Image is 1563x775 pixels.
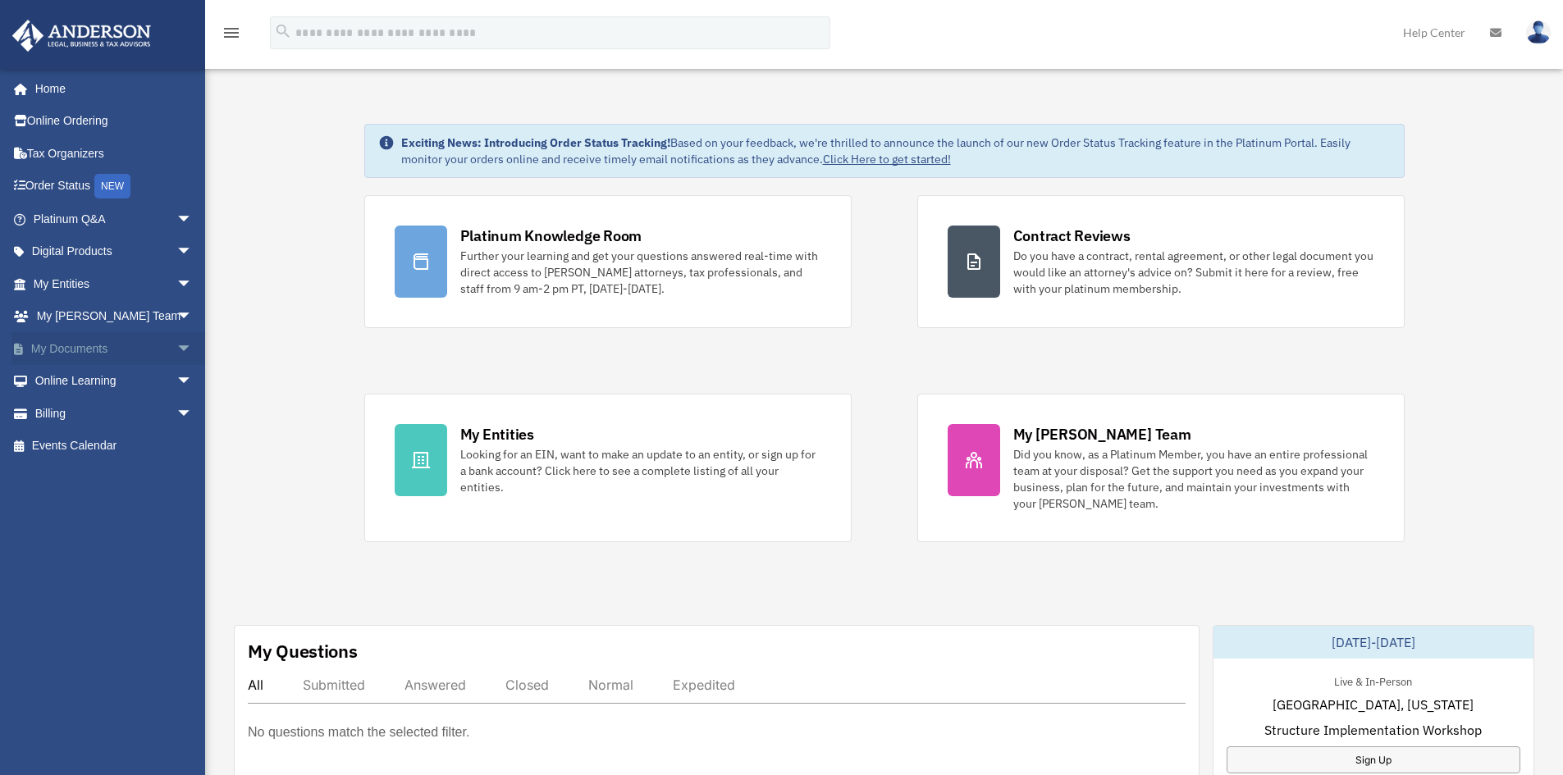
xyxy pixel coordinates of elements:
div: Do you have a contract, rental agreement, or other legal document you would like an attorney's ad... [1013,248,1374,297]
a: Sign Up [1227,746,1520,773]
a: Online Learningarrow_drop_down [11,365,217,398]
div: Based on your feedback, we're thrilled to announce the launch of our new Order Status Tracking fe... [401,134,1391,167]
div: Expedited [673,677,735,693]
a: Contract Reviews Do you have a contract, rental agreement, or other legal document you would like... [917,195,1405,328]
a: My Entities Looking for an EIN, want to make an update to an entity, or sign up for a bank accoun... [364,394,852,542]
span: [GEOGRAPHIC_DATA], [US_STATE] [1273,695,1474,714]
a: Billingarrow_drop_down [11,397,217,430]
a: Order StatusNEW [11,170,217,203]
span: arrow_drop_down [176,267,209,301]
a: Platinum Q&Aarrow_drop_down [11,203,217,235]
a: Click Here to get started! [823,152,951,166]
div: Platinum Knowledge Room [460,226,642,246]
div: My Questions [248,639,358,663]
a: Events Calendar [11,430,217,463]
img: Anderson Advisors Platinum Portal [7,20,156,52]
a: Platinum Knowledge Room Further your learning and get your questions answered real-time with dire... [364,195,852,328]
div: Live & In-Person [1321,672,1425,689]
div: All [248,677,263,693]
span: arrow_drop_down [176,300,209,334]
i: search [274,22,292,40]
a: My [PERSON_NAME] Teamarrow_drop_down [11,300,217,333]
a: menu [222,29,241,43]
span: arrow_drop_down [176,397,209,431]
div: NEW [94,174,130,198]
span: arrow_drop_down [176,332,209,366]
a: Tax Organizers [11,137,217,170]
a: My [PERSON_NAME] Team Did you know, as a Platinum Member, you have an entire professional team at... [917,394,1405,542]
div: Answered [404,677,466,693]
span: arrow_drop_down [176,203,209,236]
div: Looking for an EIN, want to make an update to an entity, or sign up for a bank account? Click her... [460,446,821,495]
div: Closed [505,677,549,693]
div: My Entities [460,424,534,444]
div: [DATE]-[DATE] [1213,626,1533,659]
img: User Pic [1526,21,1551,44]
a: Digital Productsarrow_drop_down [11,235,217,268]
a: Online Ordering [11,105,217,138]
div: Contract Reviews [1013,226,1131,246]
a: My Entitiesarrow_drop_down [11,267,217,300]
a: Home [11,72,209,105]
strong: Exciting News: Introducing Order Status Tracking! [401,135,670,150]
a: My Documentsarrow_drop_down [11,332,217,365]
span: arrow_drop_down [176,235,209,269]
i: menu [222,23,241,43]
span: arrow_drop_down [176,365,209,399]
span: Structure Implementation Workshop [1264,720,1482,740]
div: Normal [588,677,633,693]
div: Did you know, as a Platinum Member, you have an entire professional team at your disposal? Get th... [1013,446,1374,512]
p: No questions match the selected filter. [248,721,469,744]
div: Further your learning and get your questions answered real-time with direct access to [PERSON_NAM... [460,248,821,297]
div: Submitted [303,677,365,693]
div: My [PERSON_NAME] Team [1013,424,1191,444]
